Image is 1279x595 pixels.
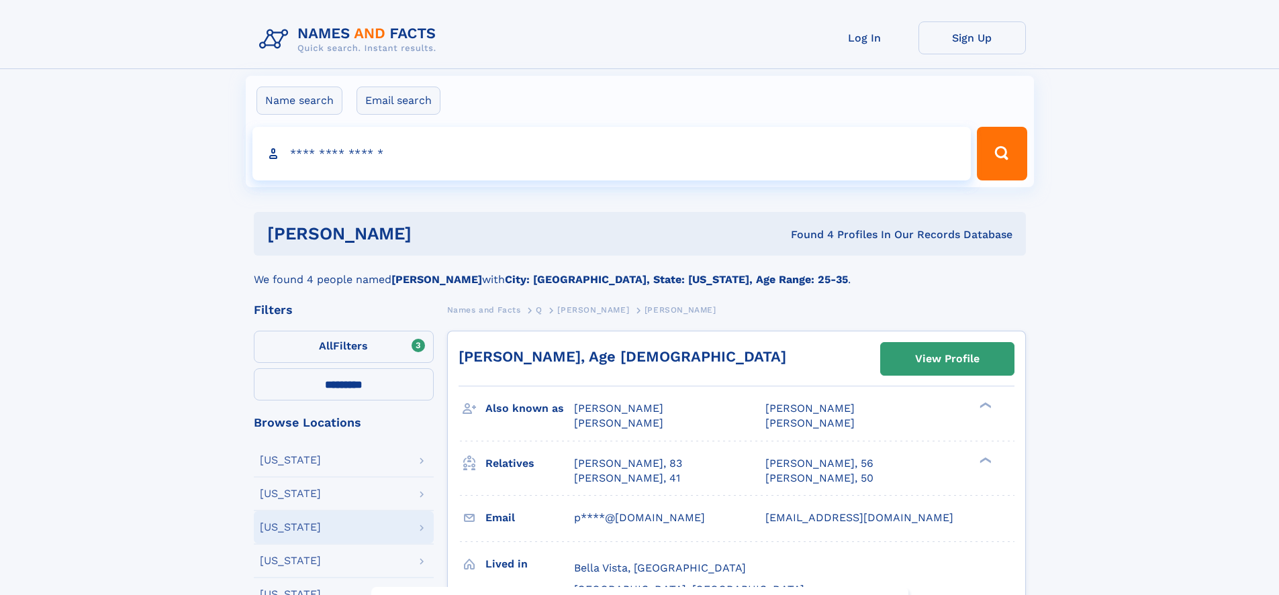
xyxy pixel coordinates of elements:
[976,401,992,410] div: ❯
[254,21,447,58] img: Logo Names and Facts
[260,488,321,499] div: [US_STATE]
[601,227,1012,242] div: Found 4 Profiles In Our Records Database
[485,506,574,529] h3: Email
[260,455,321,466] div: [US_STATE]
[459,348,786,365] a: [PERSON_NAME], Age [DEMOGRAPHIC_DATA]
[485,553,574,576] h3: Lived in
[357,87,440,115] label: Email search
[319,339,333,352] span: All
[254,256,1026,288] div: We found 4 people named with .
[536,301,542,318] a: Q
[256,87,342,115] label: Name search
[557,301,629,318] a: [PERSON_NAME]
[765,511,953,524] span: [EMAIL_ADDRESS][DOMAIN_NAME]
[557,305,629,315] span: [PERSON_NAME]
[536,305,542,315] span: Q
[977,127,1027,180] button: Search Button
[254,304,434,316] div: Filters
[574,402,663,415] span: [PERSON_NAME]
[976,455,992,464] div: ❯
[485,452,574,475] h3: Relatives
[260,555,321,566] div: [US_STATE]
[765,471,873,486] a: [PERSON_NAME], 50
[447,301,521,318] a: Names and Facts
[254,331,434,363] label: Filters
[765,456,873,471] a: [PERSON_NAME], 56
[267,225,602,242] h1: [PERSON_NAME]
[391,273,482,286] b: [PERSON_NAME]
[252,127,972,180] input: search input
[574,417,663,429] span: [PERSON_NAME]
[260,522,321,533] div: [US_STATE]
[574,561,746,574] span: Bella Vista, [GEOGRAPHIC_DATA]
[254,417,434,429] div: Browse Locations
[574,456,682,471] a: [PERSON_NAME], 83
[485,397,574,420] h3: Also known as
[574,471,680,486] a: [PERSON_NAME], 41
[915,343,980,374] div: View Profile
[765,402,855,415] span: [PERSON_NAME]
[881,343,1014,375] a: View Profile
[765,417,855,429] span: [PERSON_NAME]
[811,21,918,54] a: Log In
[505,273,848,286] b: City: [GEOGRAPHIC_DATA], State: [US_STATE], Age Range: 25-35
[645,305,716,315] span: [PERSON_NAME]
[918,21,1026,54] a: Sign Up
